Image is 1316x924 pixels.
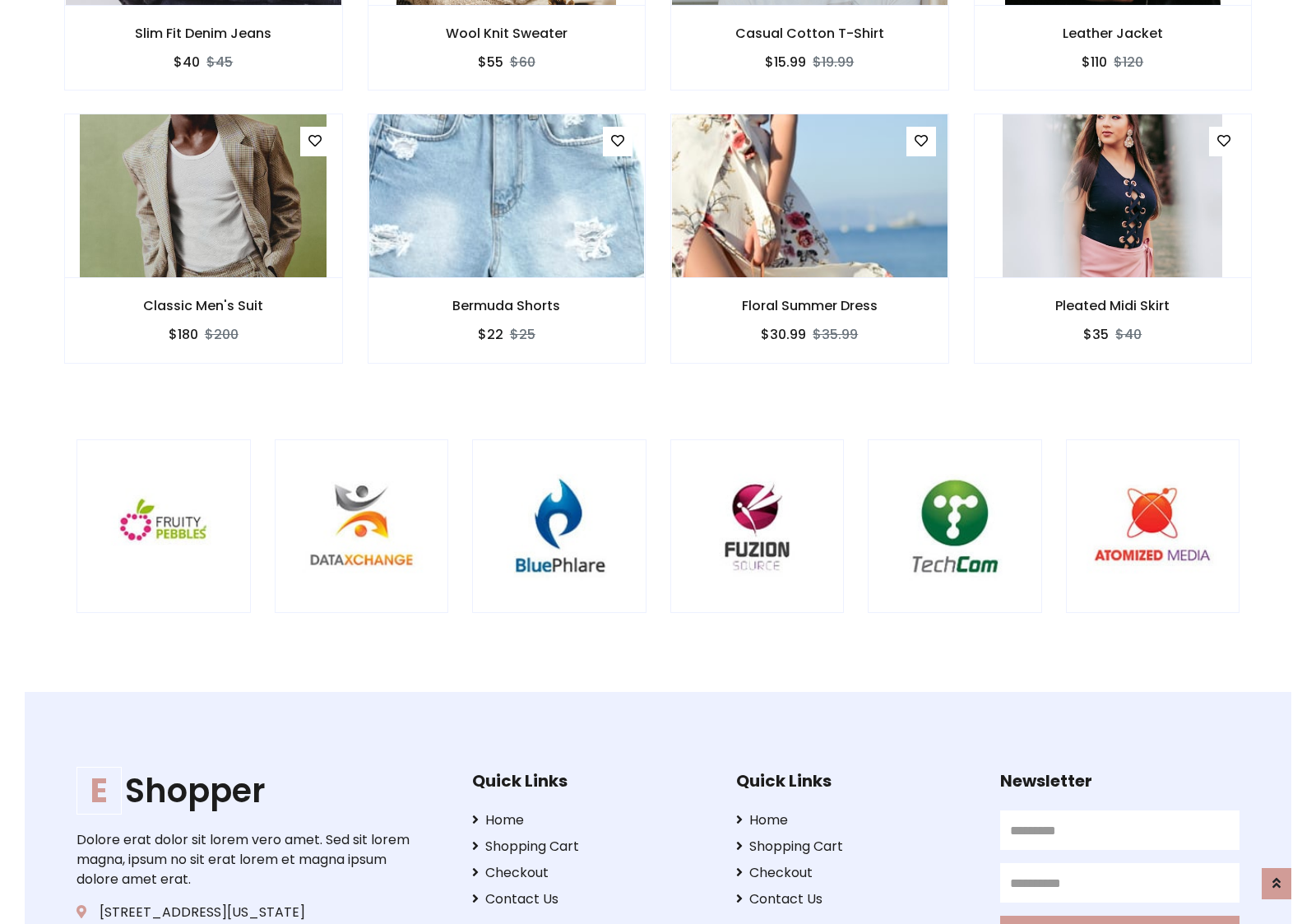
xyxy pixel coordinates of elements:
[478,327,503,342] h6: $22
[761,327,806,342] h6: $30.99
[1115,325,1142,344] del: $40
[1000,771,1240,791] h5: Newsletter
[1083,327,1109,342] h6: $35
[65,26,342,41] h6: Slim Fit Denim Jeans
[671,298,948,313] h6: Floral Summer Dress
[671,26,948,41] h6: Casual Cotton T-Shirt
[975,26,1252,41] h6: Leather Jacket
[736,810,975,830] a: Home
[368,298,646,313] h6: Bermuda Shorts
[736,837,975,857] a: Shopping Cart
[975,298,1252,313] h6: Pleated Midi Skirt
[169,327,198,342] h6: $180
[206,53,233,72] del: $45
[472,863,711,883] a: Checkout
[76,771,420,810] a: EShopper
[1114,53,1143,72] del: $120
[472,810,711,830] a: Home
[76,903,420,922] p: [STREET_ADDRESS][US_STATE]
[472,889,711,909] a: Contact Us
[368,26,646,41] h6: Wool Knit Sweater
[174,54,200,70] h6: $40
[65,298,342,313] h6: Classic Men's Suit
[813,53,854,72] del: $19.99
[1082,54,1107,70] h6: $110
[736,771,975,791] h5: Quick Links
[205,325,239,344] del: $200
[736,889,975,909] a: Contact Us
[472,771,711,791] h5: Quick Links
[510,325,535,344] del: $25
[472,837,711,857] a: Shopping Cart
[510,53,535,72] del: $60
[76,830,420,889] p: Dolore erat dolor sit lorem vero amet. Sed sit lorem magna, ipsum no sit erat lorem et magna ipsu...
[813,325,858,344] del: $35.99
[736,863,975,883] a: Checkout
[76,771,420,810] h1: Shopper
[76,767,122,815] span: E
[478,54,503,70] h6: $55
[765,54,806,70] h6: $15.99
